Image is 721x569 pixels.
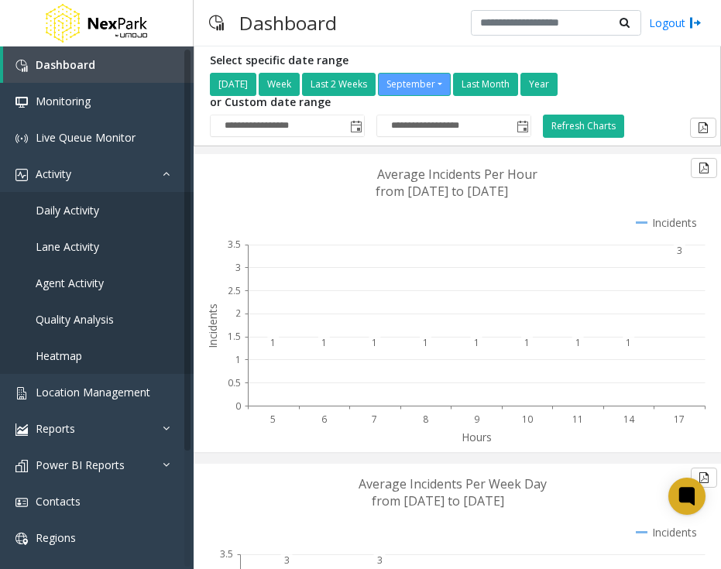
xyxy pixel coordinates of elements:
[377,166,537,183] text: Average Incidents Per Hour
[228,238,241,251] text: 3.5
[36,348,82,363] span: Heatmap
[677,244,682,257] text: 3
[575,336,581,349] text: 1
[36,203,99,218] span: Daily Activity
[36,530,76,545] span: Regions
[524,336,530,349] text: 1
[649,15,702,31] a: Logout
[210,73,256,96] button: [DATE]
[36,239,99,254] span: Lane Activity
[347,115,364,137] span: Toggle popup
[15,460,28,472] img: 'icon'
[235,307,241,320] text: 2
[689,15,702,31] img: logout
[36,421,75,436] span: Reports
[372,413,377,426] text: 7
[270,413,276,426] text: 5
[36,312,114,327] span: Quality Analysis
[691,158,717,178] button: Export to pdf
[36,458,125,472] span: Power BI Reports
[423,336,428,349] text: 1
[513,115,530,137] span: Toggle popup
[205,303,220,348] text: Incidents
[36,494,81,509] span: Contacts
[36,57,95,72] span: Dashboard
[235,353,241,366] text: 1
[691,468,717,488] button: Export to pdf
[235,261,241,274] text: 3
[36,276,104,290] span: Agent Activity
[15,387,28,399] img: 'icon'
[210,54,560,67] h5: Select specific date range
[15,169,28,181] img: 'icon'
[228,283,241,296] text: 2.5
[372,336,377,349] text: 1
[376,183,508,200] text: from [DATE] to [DATE]
[36,166,71,181] span: Activity
[209,4,224,42] img: pageIcon
[623,413,635,426] text: 14
[572,413,583,426] text: 11
[474,336,479,349] text: 1
[228,330,241,343] text: 1.5
[15,60,28,72] img: 'icon'
[284,554,290,567] text: 3
[520,73,558,96] button: Year
[36,130,136,145] span: Live Queue Monitor
[302,73,376,96] button: Last 2 Weeks
[378,73,451,96] button: September
[543,115,624,138] button: Refresh Charts
[15,132,28,145] img: 'icon'
[15,423,28,436] img: 'icon'
[690,118,716,138] button: Export to pdf
[15,533,28,545] img: 'icon'
[220,547,233,560] text: 3.5
[270,336,276,349] text: 1
[36,94,91,108] span: Monitoring
[321,336,327,349] text: 1
[462,430,492,444] text: Hours
[259,73,300,96] button: Week
[474,413,479,426] text: 9
[377,554,383,567] text: 3
[36,385,150,399] span: Location Management
[372,492,504,509] text: from [DATE] to [DATE]
[228,376,241,389] text: 0.5
[3,46,194,83] a: Dashboard
[210,96,531,109] h5: or Custom date range
[15,496,28,509] img: 'icon'
[674,413,685,426] text: 17
[626,336,631,349] text: 1
[321,413,327,426] text: 6
[359,475,547,492] text: Average Incidents Per Week Day
[15,96,28,108] img: 'icon'
[235,399,241,412] text: 0
[522,413,533,426] text: 10
[232,4,345,42] h3: Dashboard
[453,73,518,96] button: Last Month
[423,413,428,426] text: 8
